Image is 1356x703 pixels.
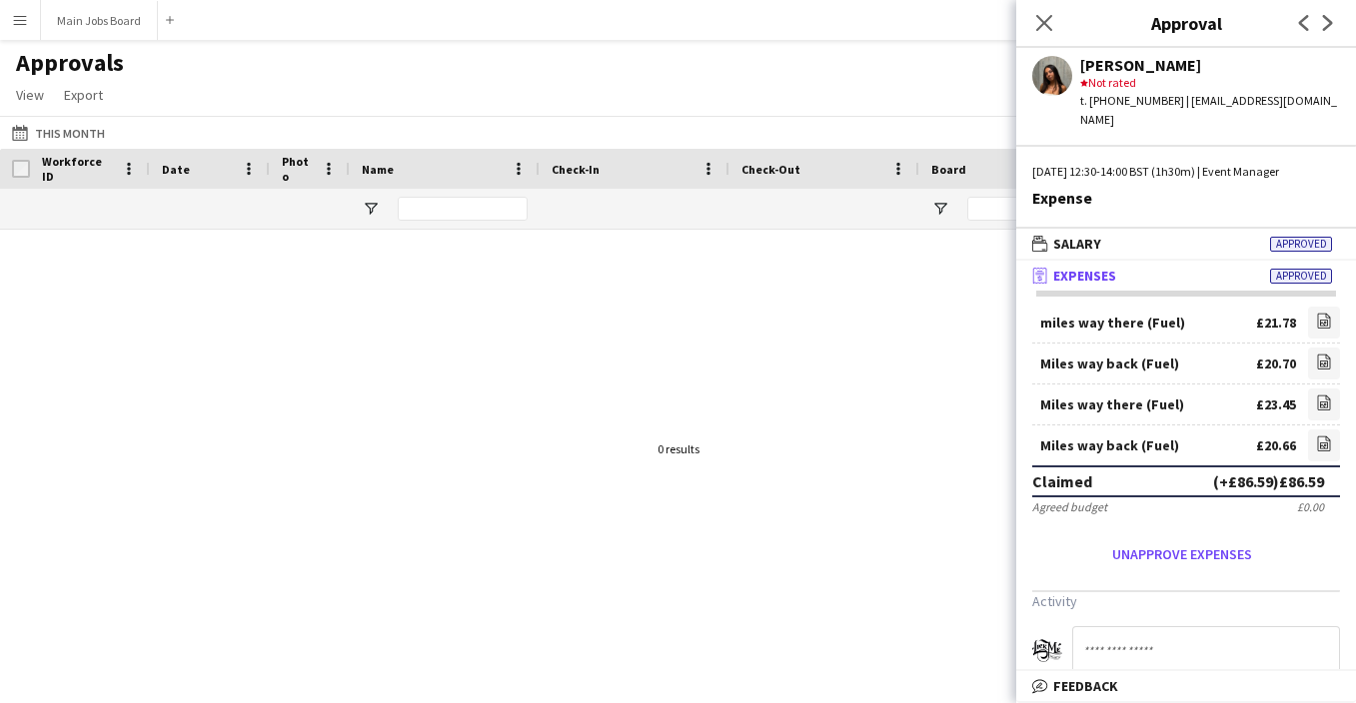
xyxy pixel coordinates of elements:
[741,162,800,177] span: Check-Out
[8,82,52,108] a: View
[282,154,314,184] span: Photo
[16,86,44,104] span: View
[1040,438,1179,453] div: Miles way back (Fuel)
[658,441,699,456] div: 0 results
[1016,261,1356,291] mat-expansion-panel-header: ExpensesApproved
[1053,677,1118,695] span: Feedback
[362,162,394,177] span: Name
[162,162,190,177] span: Date
[552,162,600,177] span: Check-In
[41,1,158,40] button: Main Jobs Board
[1270,269,1332,284] span: Approved
[1040,397,1184,412] div: Miles way there (Fuel)
[967,197,1107,221] input: Board Filter Input
[8,121,109,145] button: This Month
[1032,471,1092,491] div: Claimed
[1256,397,1296,412] div: £23.45
[42,154,114,184] span: Workforce ID
[1016,10,1356,36] h3: Approval
[1016,671,1356,701] mat-expansion-panel-header: Feedback
[1270,237,1332,252] span: Approved
[12,160,30,178] input: Column with Header Selection
[1256,356,1296,371] div: £20.70
[1040,316,1185,331] div: miles way there (Fuel)
[1032,189,1340,207] div: Expense
[931,162,966,177] span: Board
[1080,56,1340,74] div: [PERSON_NAME]
[1053,267,1116,285] span: Expenses
[1213,471,1324,491] div: (+£86.59) £86.59
[56,82,111,108] a: Export
[1080,74,1340,92] div: Not rated
[931,200,949,218] button: Open Filter Menu
[1032,538,1332,570] button: Unapprove expenses
[1040,356,1179,371] div: Miles way back (Fuel)
[64,86,103,104] span: Export
[1016,229,1356,259] mat-expansion-panel-header: SalaryApproved
[1032,163,1340,181] div: [DATE] 12:30-14:00 BST (1h30m) | Event Manager
[1297,499,1324,514] div: £0.00
[1080,92,1340,128] div: t. [PHONE_NUMBER] | [EMAIL_ADDRESS][DOMAIN_NAME]
[398,197,528,221] input: Name Filter Input
[1032,499,1107,514] div: Agreed budget
[1053,235,1101,253] span: Salary
[1032,592,1340,610] h3: Activity
[1256,316,1296,331] div: £21.78
[362,200,380,218] button: Open Filter Menu
[1256,438,1296,453] div: £20.66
